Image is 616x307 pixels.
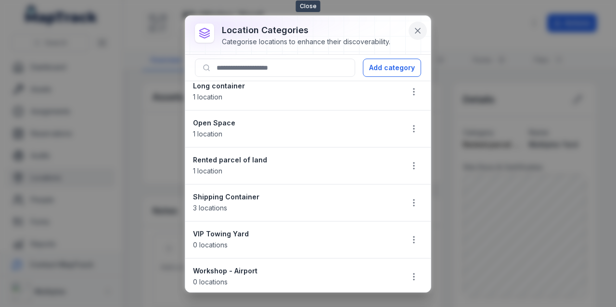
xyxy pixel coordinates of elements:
[193,204,227,212] span: 3 locations
[296,0,321,12] span: Close
[222,37,390,47] div: Categorise locations to enhance their discoverability.
[193,266,395,276] strong: Workshop - Airport
[193,278,228,286] span: 0 locations
[193,81,395,91] strong: Long container
[193,192,395,202] strong: Shipping Container
[193,130,222,138] span: 1 location
[193,93,222,101] span: 1 location
[363,59,421,77] button: Add category
[193,229,395,239] strong: VIP Towing Yard
[193,155,395,165] strong: Rented parcel of land
[193,167,222,175] span: 1 location
[193,118,395,128] strong: Open Space
[222,24,390,37] h3: location categories
[193,241,228,249] span: 0 locations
